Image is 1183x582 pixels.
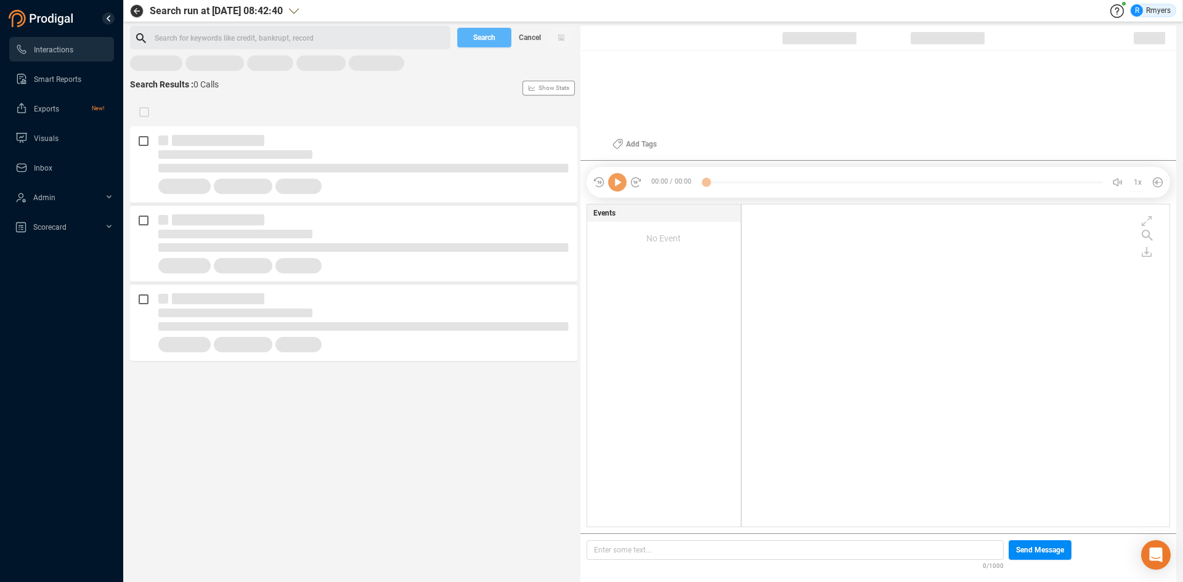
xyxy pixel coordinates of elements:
[130,79,193,89] span: Search Results :
[150,4,283,18] span: Search run at [DATE] 08:42:40
[15,67,104,91] a: Smart Reports
[34,134,59,143] span: Visuals
[34,164,52,172] span: Inbox
[1016,540,1064,560] span: Send Message
[34,46,73,54] span: Interactions
[605,134,664,154] button: Add Tags
[539,14,569,162] span: Show Stats
[748,208,1169,525] div: grid
[642,173,706,192] span: 00:00 / 00:00
[9,155,114,180] li: Inbox
[1135,4,1139,17] span: R
[15,96,104,121] a: ExportsNew!
[9,67,114,91] li: Smart Reports
[15,37,104,62] a: Interactions
[9,126,114,150] li: Visuals
[9,96,114,121] li: Exports
[9,10,76,27] img: prodigal-logo
[15,155,104,180] a: Inbox
[1141,540,1171,570] div: Open Intercom Messenger
[511,28,548,47] button: Cancel
[983,560,1004,570] span: 0/1000
[92,96,104,121] span: New!
[1134,172,1142,192] span: 1x
[522,81,575,95] button: Show Stats
[519,28,541,47] span: Cancel
[34,105,59,113] span: Exports
[1009,540,1071,560] button: Send Message
[1131,4,1171,17] div: Rmyers
[33,193,55,202] span: Admin
[9,37,114,62] li: Interactions
[33,223,67,232] span: Scorecard
[587,222,741,255] div: No Event
[34,75,81,84] span: Smart Reports
[626,134,657,154] span: Add Tags
[1129,174,1147,191] button: 1x
[593,208,616,219] span: Events
[15,126,104,150] a: Visuals
[193,79,219,89] span: 0 Calls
